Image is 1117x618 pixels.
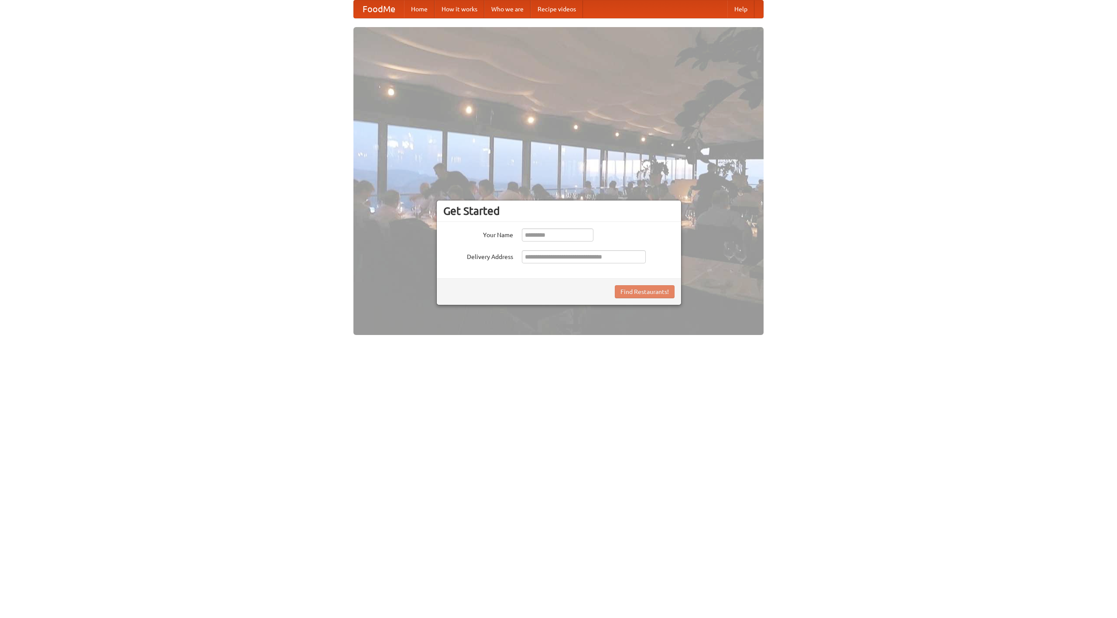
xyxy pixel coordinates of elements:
label: Delivery Address [443,250,513,261]
a: Help [727,0,754,18]
a: Home [404,0,435,18]
a: How it works [435,0,484,18]
a: Recipe videos [531,0,583,18]
label: Your Name [443,228,513,239]
a: FoodMe [354,0,404,18]
a: Who we are [484,0,531,18]
button: Find Restaurants! [615,285,675,298]
h3: Get Started [443,204,675,218]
